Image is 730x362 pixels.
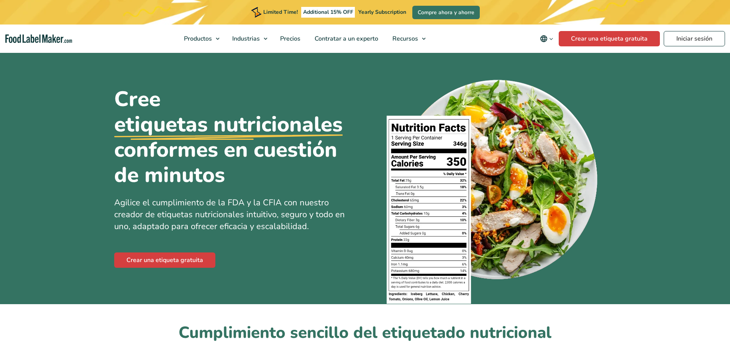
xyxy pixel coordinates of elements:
button: Change language [535,31,559,46]
a: Crear una etiqueta gratuita [559,31,660,46]
span: Agilice el cumplimiento de la FDA y la CFIA con nuestro creador de etiquetas nutricionales intuit... [114,197,345,232]
a: Compre ahora y ahorre [412,6,480,19]
a: Crear una etiqueta gratuita [114,252,215,268]
a: Productos [177,25,223,53]
a: Contratar a un experto [308,25,384,53]
span: Yearly Subscription [358,8,406,16]
img: Un plato de comida con una etiqueta de información nutricional encima. [387,75,600,304]
h2: Cumplimiento sencillo del etiquetado nutricional [114,323,616,344]
u: etiquetas nutricionales [114,112,343,137]
a: Food Label Maker homepage [5,34,72,43]
span: Limited Time! [263,8,298,16]
span: Additional 15% OFF [301,7,355,18]
span: Contratar a un experto [312,34,379,43]
a: Precios [273,25,306,53]
a: Industrias [225,25,271,53]
span: Recursos [390,34,419,43]
span: Productos [182,34,213,43]
a: Iniciar sesión [664,31,725,46]
a: Recursos [386,25,430,53]
span: Precios [278,34,301,43]
span: Industrias [230,34,261,43]
h1: Cree conformes en cuestión de minutos [114,87,359,188]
